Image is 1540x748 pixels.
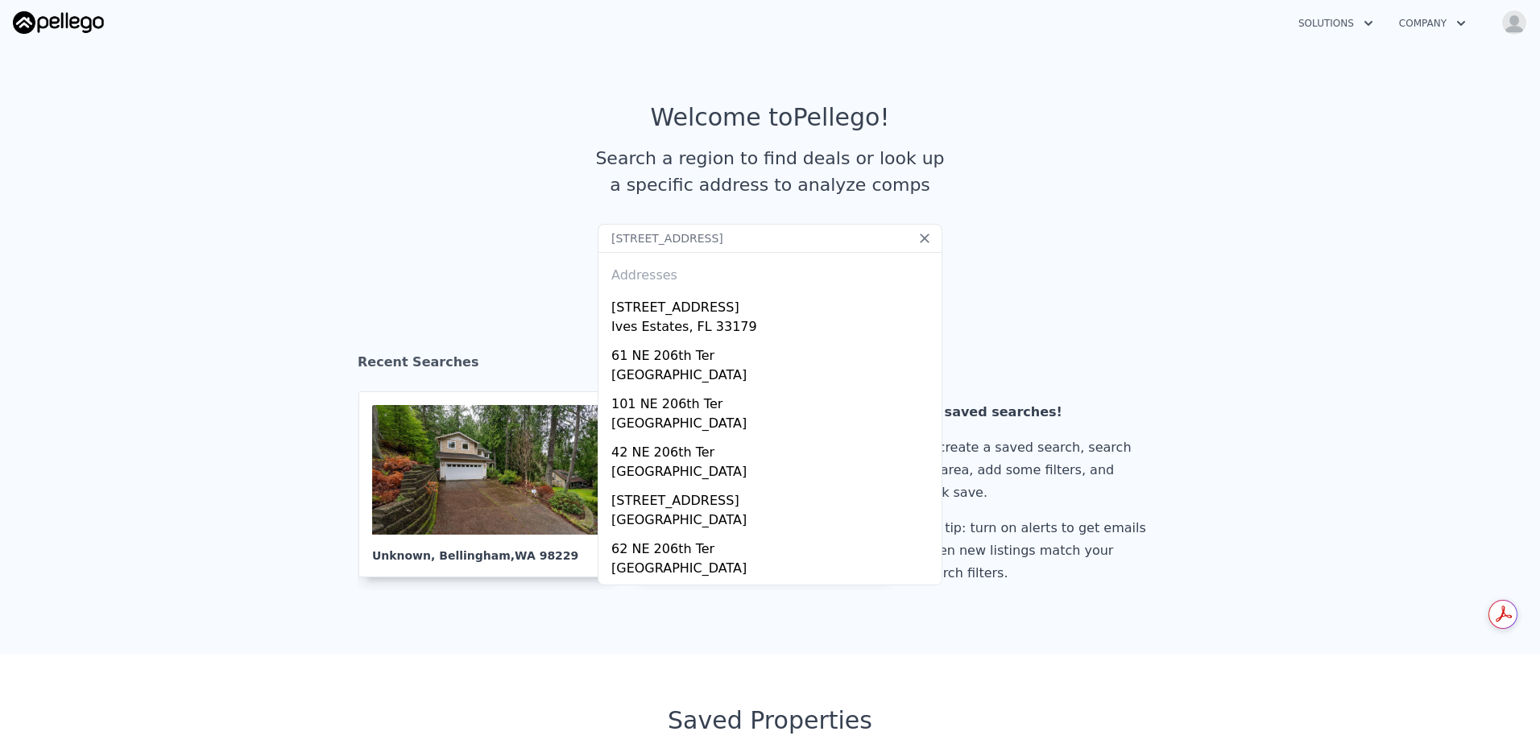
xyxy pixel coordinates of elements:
[358,391,629,577] a: Unknown, Bellingham,WA 98229
[611,462,935,485] div: [GEOGRAPHIC_DATA]
[921,517,1153,585] div: Pro tip: turn on alerts to get emails when new listings match your search filters.
[611,485,935,510] div: [STREET_ADDRESS]
[611,533,935,559] div: 62 NE 206th Ter
[921,401,1153,424] div: No saved searches!
[611,291,935,317] div: [STREET_ADDRESS]
[511,549,579,562] span: , WA 98229
[372,535,602,564] div: Unknown , Bellingham
[611,340,935,366] div: 61 NE 206th Ter
[1386,9,1479,38] button: Company
[598,224,942,253] input: Search an address or region...
[611,388,935,414] div: 101 NE 206th Ter
[651,103,890,132] div: Welcome to Pellego !
[358,340,1182,391] div: Recent Searches
[921,436,1153,504] div: To create a saved search, search an area, add some filters, and click save.
[605,253,935,291] div: Addresses
[611,414,935,436] div: [GEOGRAPHIC_DATA]
[1285,9,1386,38] button: Solutions
[611,510,935,533] div: [GEOGRAPHIC_DATA]
[611,366,935,388] div: [GEOGRAPHIC_DATA]
[611,317,935,340] div: Ives Estates, FL 33179
[358,706,1182,735] div: Saved Properties
[590,145,950,198] div: Search a region to find deals or look up a specific address to analyze comps
[611,581,935,607] div: [STREET_ADDRESS]
[1501,10,1527,35] img: avatar
[611,559,935,581] div: [GEOGRAPHIC_DATA]
[611,436,935,462] div: 42 NE 206th Ter
[13,11,104,34] img: Pellego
